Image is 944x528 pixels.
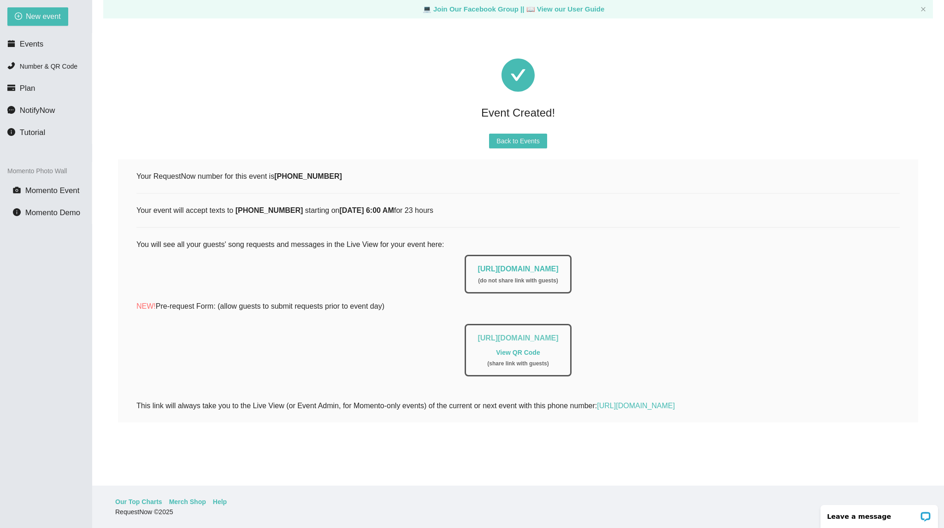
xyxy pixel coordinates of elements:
[7,7,68,26] button: plus-circleNew event
[814,499,944,528] iframe: LiveChat chat widget
[489,134,547,148] button: Back to Events
[496,349,540,356] a: View QR Code
[136,239,900,388] div: You will see all your guests' song requests and messages in the Live View for your event here:
[115,497,162,507] a: Our Top Charts
[118,103,918,123] div: Event Created!
[597,402,675,410] a: [URL][DOMAIN_NAME]
[423,5,431,13] span: laptop
[20,40,43,48] span: Events
[7,62,15,70] span: phone
[25,208,80,217] span: Momento Demo
[26,11,61,22] span: New event
[7,40,15,47] span: calendar
[478,276,558,285] div: ( do not share link with guests )
[20,106,55,115] span: NotifyNow
[136,172,342,180] span: Your RequestNow number for this event is
[115,507,919,517] div: RequestNow © 2025
[7,84,15,92] span: credit-card
[920,6,926,12] button: close
[501,59,535,92] span: check-circle
[236,206,303,214] b: [PHONE_NUMBER]
[169,497,206,507] a: Merch Shop
[20,63,77,70] span: Number & QR Code
[7,106,15,114] span: message
[478,265,558,273] a: [URL][DOMAIN_NAME]
[274,172,342,180] b: [PHONE_NUMBER]
[13,186,21,194] span: camera
[15,12,22,21] span: plus-circle
[526,5,535,13] span: laptop
[478,334,558,342] a: [URL][DOMAIN_NAME]
[339,206,394,214] b: [DATE] 6:00 AM
[136,302,156,310] span: NEW!
[136,400,900,411] div: This link will always take you to the Live View (or Event Admin, for Momento-only events) of the ...
[496,136,539,146] span: Back to Events
[7,128,15,136] span: info-circle
[20,128,45,137] span: Tutorial
[13,208,21,216] span: info-circle
[136,205,900,216] div: Your event will accept texts to starting on for 23 hours
[213,497,227,507] a: Help
[526,5,605,13] a: laptop View our User Guide
[25,186,80,195] span: Momento Event
[136,300,900,312] p: Pre-request Form: (allow guests to submit requests prior to event day)
[423,5,526,13] a: laptop Join Our Facebook Group ||
[20,84,35,93] span: Plan
[478,359,558,368] div: ( share link with guests )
